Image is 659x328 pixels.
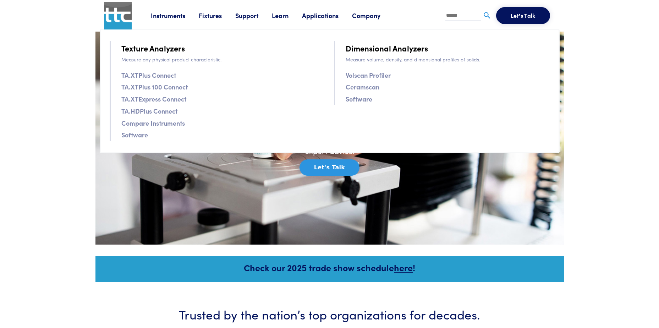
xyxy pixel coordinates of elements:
a: Fixtures [199,11,235,20]
a: Applications [302,11,352,20]
h5: Check our 2025 trade show schedule ! [105,261,554,274]
p: Measure any physical product characteristic. [121,55,325,63]
a: Dimensional Analyzers [346,42,428,54]
button: Let's Talk [300,159,359,176]
img: ttc_logo_1x1_v1.0.png [104,2,132,29]
a: Software [346,94,372,104]
a: TA.HDPlus Connect [121,106,177,116]
a: Ceramscan [346,82,379,92]
a: Volscan Profiler [346,70,391,80]
a: Texture Analyzers [121,42,185,54]
a: Software [121,130,148,140]
a: Support [235,11,272,20]
a: Company [352,11,394,20]
p: Measure volume, density, and dimensional profiles of solids. [346,55,550,63]
a: Learn [272,11,302,20]
a: Instruments [151,11,199,20]
a: here [394,261,413,274]
a: TA.XTPlus Connect [121,70,176,80]
h3: Trusted by the nation’s top organizations for decades. [117,305,543,323]
a: TA.XTPlus 100 Connect [121,82,188,92]
a: Compare Instruments [121,118,185,128]
button: Let's Talk [496,7,550,24]
a: TA.XTExpress Connect [121,94,186,104]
